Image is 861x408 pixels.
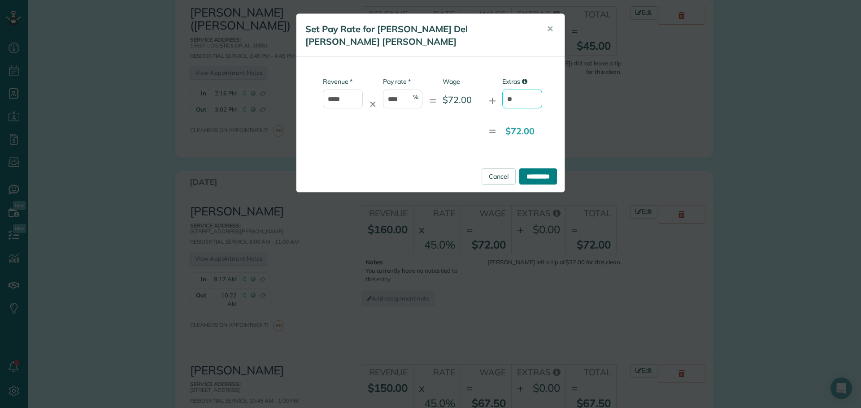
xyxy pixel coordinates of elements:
[363,98,383,111] div: ✕
[502,77,542,86] label: Extras
[413,93,418,101] span: %
[443,77,483,86] label: Wage
[323,77,352,86] label: Revenue
[483,91,502,109] div: +
[305,23,534,48] h5: Set Pay Rate for [PERSON_NAME] Del [PERSON_NAME] [PERSON_NAME]
[422,91,442,109] div: =
[383,77,411,86] label: Pay rate
[505,125,535,137] strong: $72.00
[482,168,516,185] a: Cancel
[547,24,553,34] span: ✕
[443,93,483,106] div: $72.00
[483,122,502,140] div: =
